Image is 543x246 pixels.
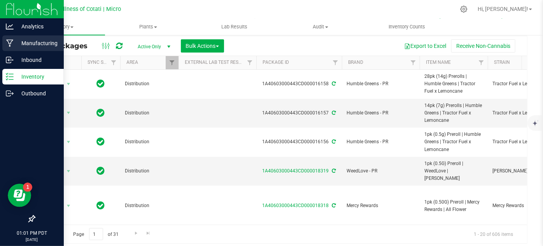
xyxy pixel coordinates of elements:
span: Humble Greens - PR [347,80,415,88]
p: Analytics [14,22,60,31]
a: External Lab Test Result [185,60,246,65]
a: Brand [348,60,363,65]
span: Bulk Actions [186,43,219,49]
a: Audit [277,19,364,35]
span: Inventory Counts [378,23,436,30]
span: Hi, [PERSON_NAME]! [478,6,528,12]
a: Filter [407,56,420,69]
span: 1pk (0.5g) Preroll | Humble Greens | Tractor Fuel x Lemoncane [424,131,483,153]
button: Bulk Actions [181,39,224,53]
span: Distribution [125,138,174,146]
div: Manage settings [459,5,469,13]
a: 1A40603000443CD000018318 [263,203,329,208]
a: Inventory Counts [364,19,450,35]
span: Distribution [125,202,174,209]
p: 01:01 PM PDT [4,230,60,237]
a: Area [126,60,138,65]
span: select [64,137,74,148]
span: Sync from Compliance System [331,110,336,116]
a: Strain [494,60,510,65]
inline-svg: Manufacturing [6,39,14,47]
a: Filter [107,56,120,69]
span: Sync from Compliance System [331,139,336,144]
span: Page of 31 [67,228,125,240]
a: Go to the last page [143,228,154,239]
iframe: Resource center unread badge [23,183,32,192]
span: In Sync [97,200,105,211]
span: Plants [105,23,191,30]
p: Outbound [14,89,60,98]
span: 1pk (0.5G) Preroll | WeedLove | [PERSON_NAME] [424,160,483,183]
span: Distribution [125,167,174,175]
input: 1 [89,228,103,240]
span: In Sync [97,78,105,89]
p: Inventory [14,72,60,81]
a: Package ID [263,60,289,65]
button: Receive Non-Cannabis [451,39,515,53]
div: 1A40603000443CD000016157 [255,109,343,117]
span: Humble Greens - PR [347,109,415,117]
inline-svg: Analytics [6,23,14,30]
span: 1pk (0.50G) Preroll | Mercy Rewards | All Flower [424,199,483,213]
span: In Sync [97,165,105,176]
inline-svg: Outbound [6,90,14,97]
span: Humble Greens - PR [347,138,415,146]
a: Lab Results [191,19,278,35]
p: Manufacturing [14,39,60,48]
span: 14pk (7g) Prerolls | Humble Greens | Tractor Fuel x Lemoncane [424,102,483,125]
span: Sync from Compliance System [331,81,336,86]
span: Mercy Rewards [347,202,415,209]
span: select [64,166,74,177]
inline-svg: Inbound [6,56,14,64]
span: In Sync [97,107,105,118]
a: Sync Status [88,60,117,65]
a: Go to the next page [130,228,142,239]
span: In Sync [97,136,105,147]
span: All Packages [40,42,95,50]
span: Audit [278,23,363,30]
p: [DATE] [4,237,60,242]
a: Filter [166,56,179,69]
span: 28pk (14g) Prerolls | Humble Greens | Tractor Fuel x Lemoncane [424,73,483,95]
span: Distribution [125,109,174,117]
a: Item Name [426,60,451,65]
span: Distribution [125,80,174,88]
button: Export to Excel [399,39,451,53]
iframe: Resource center [8,184,31,207]
span: WeedLove - PR [347,167,415,175]
span: Sync from Compliance System [331,168,336,174]
inline-svg: Inventory [6,73,14,81]
span: Lab Results [211,23,258,30]
a: Filter [243,56,256,69]
span: Mercy Wellness of Cotati | Micro [38,6,121,12]
div: 1A40603000443CD000016156 [255,138,343,146]
a: 1A40603000443CD000018319 [263,168,329,174]
span: select [64,107,74,118]
p: Inbound [14,55,60,65]
a: Filter [329,56,342,69]
a: Plants [105,19,191,35]
span: select [64,79,74,90]
span: Sync from Compliance System [331,203,336,208]
div: 1A40603000443CD000016158 [255,80,343,88]
span: 1 - 20 of 606 items [468,228,519,240]
span: select [64,200,74,211]
a: Filter [475,56,488,69]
